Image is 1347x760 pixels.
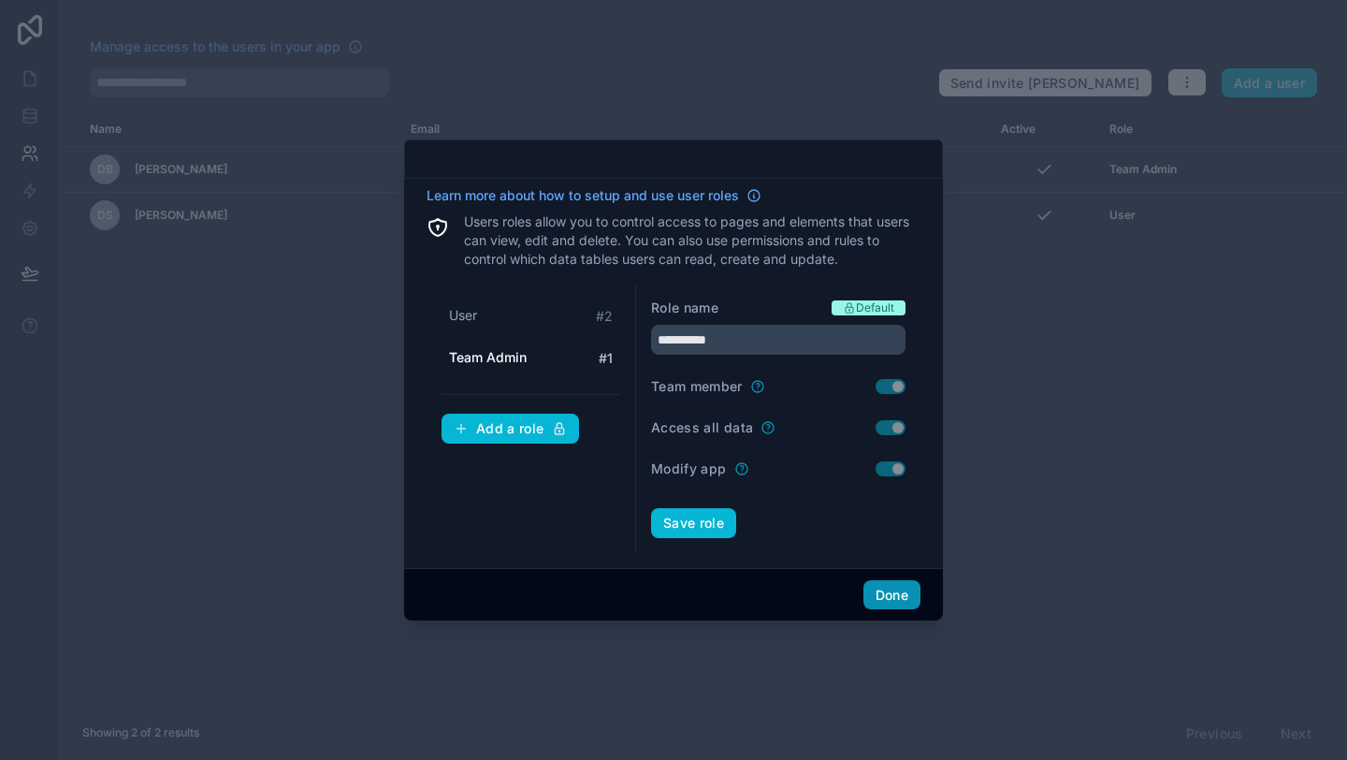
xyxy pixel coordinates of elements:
button: Add a role [442,414,579,444]
label: Modify app [651,460,727,478]
span: Team Admin [449,348,527,367]
label: Role name [651,299,718,317]
span: Default [856,300,894,315]
span: # 1 [599,349,613,368]
label: Team member [651,377,743,396]
div: Add a role [454,420,567,437]
p: Users roles allow you to control access to pages and elements that users can view, edit and delet... [464,212,920,269]
label: Access all data [651,418,753,437]
span: Learn more about how to setup and use user roles [427,186,739,205]
span: User [449,306,477,325]
button: Done [863,580,920,610]
span: # 2 [596,307,613,326]
button: Save role [651,508,736,538]
a: Learn more about how to setup and use user roles [427,186,761,205]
